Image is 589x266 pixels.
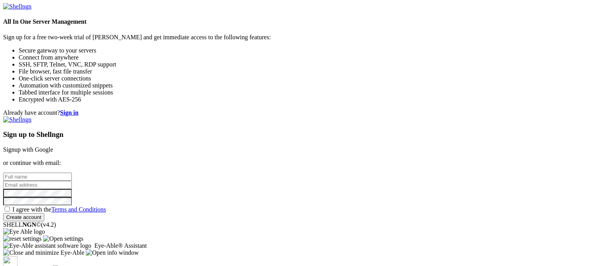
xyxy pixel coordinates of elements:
[3,18,586,25] h4: All In One Server Management
[19,75,586,82] li: One-click server connections
[3,146,53,153] a: Signup with Google
[41,221,56,228] span: 4.2.0
[5,206,10,212] input: I agree with theTerms and Conditions
[60,109,79,116] a: Sign in
[3,3,31,10] img: Shellngn
[19,82,586,89] li: Automation with customized snippets
[3,159,586,166] p: or continue with email:
[3,109,586,116] div: Already have account?
[19,61,586,68] li: SSH, SFTP, Telnet, VNC, RDP support
[19,89,586,96] li: Tabbed interface for multiple sessions
[19,54,586,61] li: Connect from anywhere
[3,213,44,221] input: Create account
[3,181,72,189] input: Email address
[3,130,586,139] h3: Sign up to Shellngn
[19,68,586,75] li: File browser, fast file transfer
[51,206,106,213] a: Terms and Conditions
[3,34,586,41] p: Sign up for a free two-week trial of [PERSON_NAME] and get immediate access to the following feat...
[3,116,31,123] img: Shellngn
[3,173,72,181] input: Full name
[19,47,586,54] li: Secure gateway to your servers
[12,206,106,213] span: I agree with the
[3,221,56,228] span: SHELL ©
[23,221,36,228] b: NGN
[19,96,586,103] li: Encrypted with AES-256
